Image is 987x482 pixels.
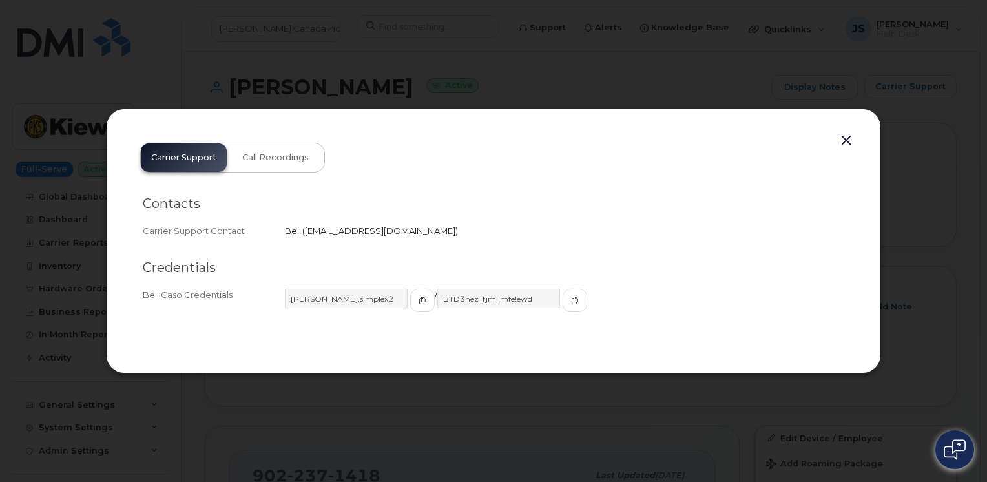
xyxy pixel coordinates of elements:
h2: Contacts [143,196,844,212]
span: [EMAIL_ADDRESS][DOMAIN_NAME] [305,225,455,236]
span: Call Recordings [242,152,309,163]
button: copy to clipboard [563,289,587,312]
img: Open chat [944,439,966,460]
h2: Credentials [143,260,844,276]
div: Carrier Support Contact [143,225,285,237]
span: Bell [285,225,301,236]
div: Bell Caso Credentials [143,289,285,324]
button: copy to clipboard [410,289,435,312]
div: / [285,289,844,324]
